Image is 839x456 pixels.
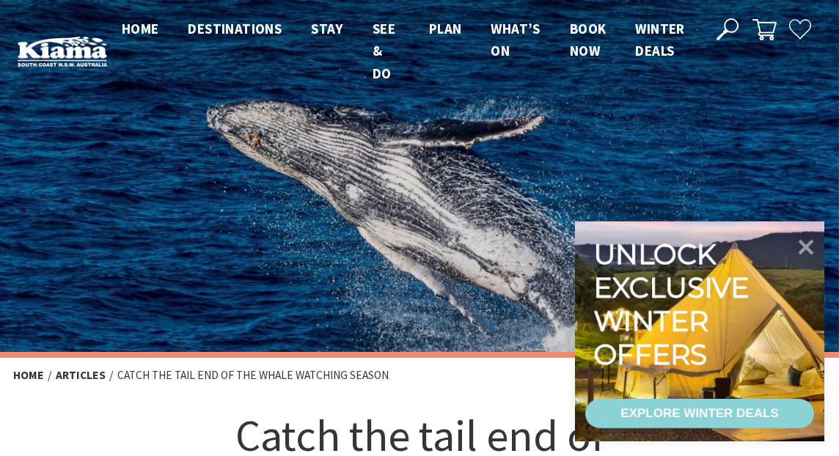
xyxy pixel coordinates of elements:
[18,36,107,67] img: Kiama Logo
[117,367,389,385] li: Catch the tail end of the whale watching season
[56,368,106,383] a: Articles
[620,399,778,428] div: EXPLORE WINTER DEALS
[570,20,607,59] span: Book now
[585,399,814,428] a: EXPLORE WINTER DEALS
[429,20,462,37] span: Plan
[107,18,700,84] nav: Main Menu
[635,20,684,59] span: Winter Deals
[593,238,755,371] div: Unlock exclusive winter offers
[13,368,44,383] a: Home
[122,20,159,37] span: Home
[311,20,343,37] span: Stay
[373,20,395,82] span: See & Do
[491,20,540,59] span: What’s On
[188,20,282,37] span: Destinations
